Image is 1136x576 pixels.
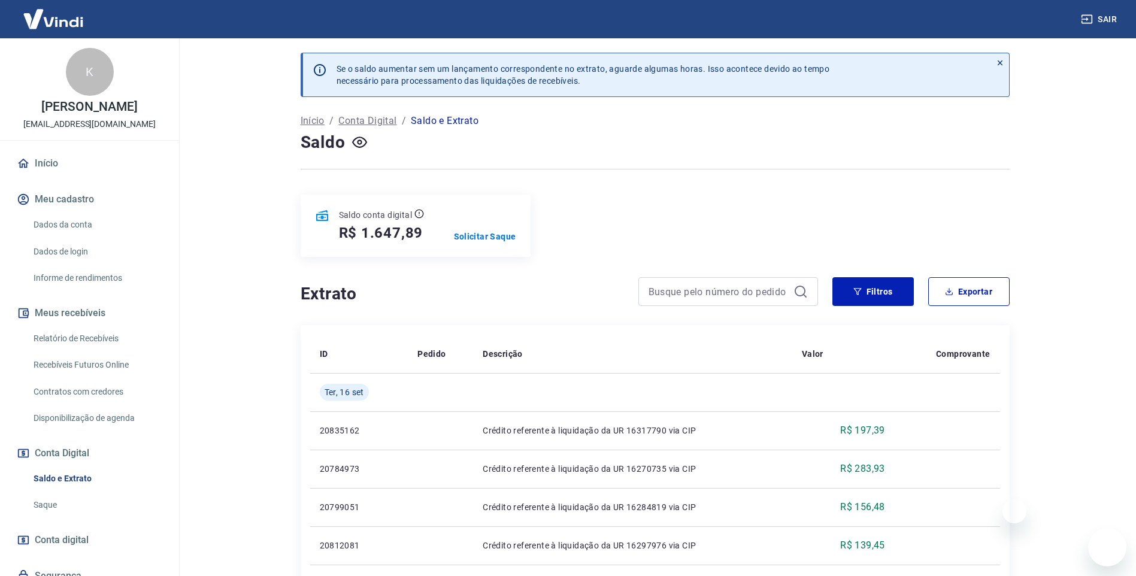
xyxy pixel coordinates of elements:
p: R$ 139,45 [840,538,885,553]
button: Meus recebíveis [14,300,165,326]
p: Pedido [417,348,446,360]
a: Relatório de Recebíveis [29,326,165,351]
p: Comprovante [936,348,990,360]
button: Filtros [832,277,914,306]
a: Solicitar Saque [454,231,516,242]
p: R$ 197,39 [840,423,885,438]
a: Início [14,150,165,177]
a: Saque [29,493,165,517]
p: Crédito referente à liquidação da UR 16284819 via CIP [483,501,783,513]
p: [PERSON_NAME] [41,101,137,113]
a: Informe de rendimentos [29,266,165,290]
a: Contratos com credores [29,380,165,404]
button: Sair [1079,8,1122,31]
p: 20799051 [320,501,399,513]
p: R$ 156,48 [840,500,885,514]
a: Início [301,114,325,128]
p: 20835162 [320,425,399,436]
p: R$ 283,93 [840,462,885,476]
p: Crédito referente à liquidação da UR 16270735 via CIP [483,463,783,475]
h4: Extrato [301,282,624,306]
a: Dados de login [29,240,165,264]
iframe: Botão para abrir a janela de mensagens [1088,528,1126,566]
a: Saldo e Extrato [29,466,165,491]
span: Ter, 16 set [325,386,364,398]
a: Conta Digital [338,114,396,128]
a: Recebíveis Futuros Online [29,353,165,377]
span: Conta digital [35,532,89,548]
p: Se o saldo aumentar sem um lançamento correspondente no extrato, aguarde algumas horas. Isso acon... [337,63,830,87]
div: K [66,48,114,96]
a: Disponibilização de agenda [29,406,165,431]
p: Crédito referente à liquidação da UR 16317790 via CIP [483,425,783,436]
p: ID [320,348,328,360]
p: 20812081 [320,539,399,551]
p: Descrição [483,348,523,360]
p: [EMAIL_ADDRESS][DOMAIN_NAME] [23,118,156,131]
button: Conta Digital [14,440,165,466]
button: Meu cadastro [14,186,165,213]
h4: Saldo [301,131,346,154]
input: Busque pelo número do pedido [649,283,789,301]
p: Saldo e Extrato [411,114,478,128]
p: Saldo conta digital [339,209,413,221]
p: Valor [802,348,823,360]
iframe: Fechar mensagem [1002,499,1026,523]
img: Vindi [14,1,92,37]
p: 20784973 [320,463,399,475]
p: / [402,114,406,128]
a: Dados da conta [29,213,165,237]
p: / [329,114,334,128]
button: Exportar [928,277,1010,306]
h5: R$ 1.647,89 [339,223,423,242]
a: Conta digital [14,527,165,553]
p: Crédito referente à liquidação da UR 16297976 via CIP [483,539,783,551]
